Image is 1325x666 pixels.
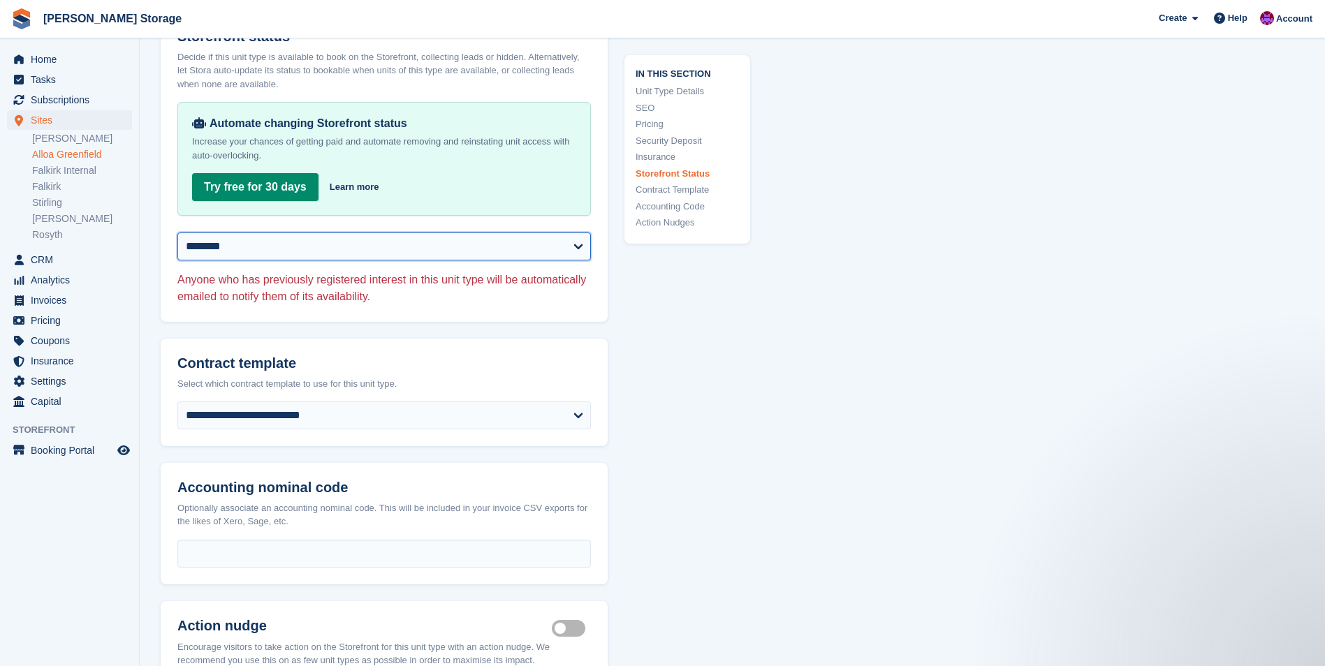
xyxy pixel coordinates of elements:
[31,90,115,110] span: Subscriptions
[1159,11,1187,25] span: Create
[1228,11,1247,25] span: Help
[177,272,591,305] p: Anyone who has previously registered interest in this unit type will be automatically emailed to ...
[31,371,115,391] span: Settings
[636,84,739,98] a: Unit Type Details
[636,117,739,131] a: Pricing
[192,135,576,163] p: Increase your chances of getting paid and automate removing and reinstating unit access with auto...
[7,371,132,391] a: menu
[192,173,319,201] a: Try free for 30 days
[330,180,379,194] a: Learn more
[1276,12,1312,26] span: Account
[32,228,132,242] a: Rosyth
[32,148,132,161] a: Alloa Greenfield
[177,50,591,91] div: Decide if this unit type is available to book on the Storefront, collecting leads or hidden. Alte...
[552,627,591,629] label: Is active
[38,7,187,30] a: [PERSON_NAME] Storage
[115,442,132,459] a: Preview store
[31,250,115,269] span: CRM
[7,351,132,371] a: menu
[31,70,115,89] span: Tasks
[31,50,115,69] span: Home
[177,618,552,635] h2: Action nudge
[31,392,115,411] span: Capital
[636,66,739,79] span: In this section
[32,164,132,177] a: Falkirk Internal
[7,331,132,350] a: menu
[636,216,739,230] a: Action Nudges
[32,212,132,225] a: [PERSON_NAME]
[31,290,115,310] span: Invoices
[7,311,132,330] a: menu
[177,355,591,371] h2: Contract template
[7,50,132,69] a: menu
[31,270,115,290] span: Analytics
[7,270,132,290] a: menu
[7,70,132,89] a: menu
[636,166,739,180] a: Storefront Status
[7,90,132,110] a: menu
[7,392,132,411] a: menu
[32,132,132,145] a: [PERSON_NAME]
[636,133,739,147] a: Security Deposit
[13,423,139,437] span: Storefront
[177,501,591,528] div: Optionally associate an accounting nominal code. This will be included in your invoice CSV export...
[11,8,32,29] img: stora-icon-8386f47178a22dfd0bd8f6a31ec36ba5ce8667c1dd55bd0f319d3a0aa187defe.svg
[7,110,132,130] a: menu
[32,180,132,193] a: Falkirk
[177,480,591,496] h2: Accounting nominal code
[7,290,132,310] a: menu
[31,331,115,350] span: Coupons
[31,311,115,330] span: Pricing
[32,196,132,209] a: Stirling
[7,250,132,269] a: menu
[192,117,576,131] div: Automate changing Storefront status
[7,441,132,460] a: menu
[177,377,591,391] div: Select which contract template to use for this unit type.
[636,150,739,164] a: Insurance
[636,199,739,213] a: Accounting Code
[636,101,739,114] a: SEO
[31,110,115,130] span: Sites
[31,351,115,371] span: Insurance
[1260,11,1274,25] img: Audra Whitelaw
[31,441,115,460] span: Booking Portal
[636,183,739,197] a: Contract Template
